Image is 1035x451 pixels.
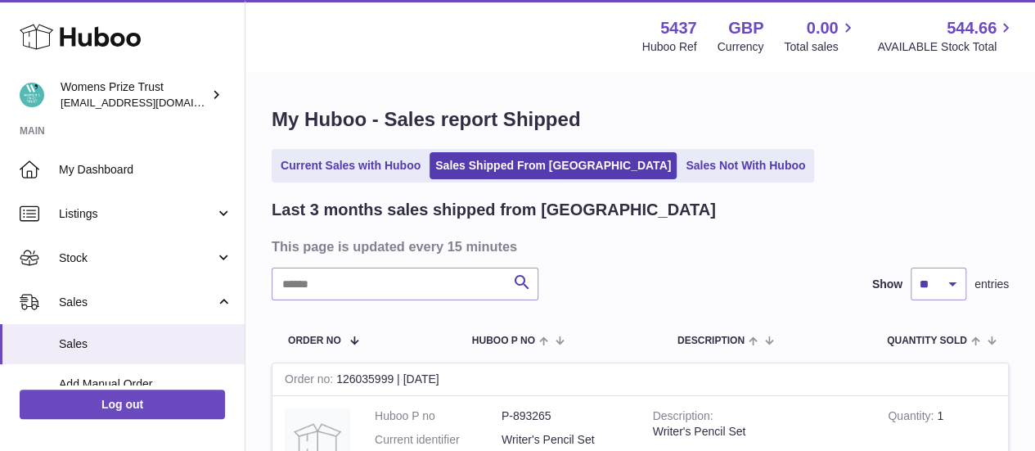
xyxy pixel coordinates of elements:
[653,424,864,440] div: Writer's Pencil Set
[502,432,628,448] dd: Writer's Pencil Set
[872,277,902,292] label: Show
[947,17,997,39] span: 544.66
[272,237,1005,255] h3: This page is updated every 15 minutes
[472,336,535,346] span: Huboo P no
[887,336,967,346] span: Quantity Sold
[974,277,1009,292] span: entries
[680,152,811,179] a: Sales Not With Huboo
[288,336,341,346] span: Order No
[653,409,713,426] strong: Description
[59,206,215,222] span: Listings
[430,152,677,179] a: Sales Shipped From [GEOGRAPHIC_DATA]
[59,162,232,178] span: My Dashboard
[59,336,232,352] span: Sales
[272,363,1008,396] div: 126035999 | [DATE]
[877,17,1015,55] a: 544.66 AVAILABLE Stock Total
[275,152,426,179] a: Current Sales with Huboo
[677,336,745,346] span: Description
[660,17,697,39] strong: 5437
[642,39,697,55] div: Huboo Ref
[375,408,502,424] dt: Huboo P no
[272,199,716,221] h2: Last 3 months sales shipped from [GEOGRAPHIC_DATA]
[718,39,764,55] div: Currency
[784,17,857,55] a: 0.00 Total sales
[285,372,336,390] strong: Order no
[502,408,628,424] dd: P-893265
[61,79,208,110] div: Womens Prize Trust
[375,432,502,448] dt: Current identifier
[59,377,232,392] span: Add Manual Order
[272,106,1009,133] h1: My Huboo - Sales report Shipped
[59,250,215,266] span: Stock
[728,17,763,39] strong: GBP
[59,295,215,310] span: Sales
[888,409,937,426] strong: Quantity
[784,39,857,55] span: Total sales
[61,96,241,109] span: [EMAIL_ADDRESS][DOMAIN_NAME]
[20,83,44,107] img: info@womensprizeforfiction.co.uk
[877,39,1015,55] span: AVAILABLE Stock Total
[20,390,225,419] a: Log out
[807,17,839,39] span: 0.00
